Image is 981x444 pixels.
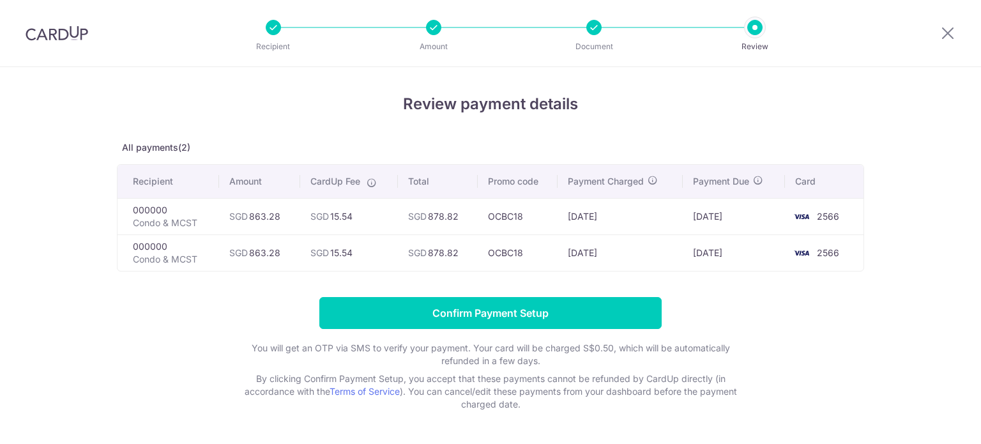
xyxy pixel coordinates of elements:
[310,211,329,222] span: SGD
[789,245,814,261] img: <span class="translation_missing" title="translation missing: en.account_steps.new_confirm_form.b...
[386,40,481,53] p: Amount
[229,247,248,258] span: SGD
[683,234,785,271] td: [DATE]
[568,175,644,188] span: Payment Charged
[300,198,398,234] td: 15.54
[693,175,749,188] span: Payment Due
[310,175,360,188] span: CardUp Fee
[547,40,641,53] p: Document
[133,217,209,229] p: Condo & MCST
[708,40,802,53] p: Review
[117,141,864,154] p: All payments(2)
[789,209,814,224] img: <span class="translation_missing" title="translation missing: en.account_steps.new_confirm_form.b...
[398,234,478,271] td: 878.82
[300,234,398,271] td: 15.54
[408,211,427,222] span: SGD
[478,165,558,198] th: Promo code
[235,372,746,411] p: By clicking Confirm Payment Setup, you accept that these payments cannot be refunded by CardUp di...
[398,165,478,198] th: Total
[117,93,864,116] h4: Review payment details
[330,386,400,397] a: Terms of Service
[226,40,321,53] p: Recipient
[133,253,209,266] p: Condo & MCST
[229,211,248,222] span: SGD
[118,165,219,198] th: Recipient
[219,198,300,234] td: 863.28
[219,165,300,198] th: Amount
[478,234,558,271] td: OCBC18
[118,234,219,271] td: 000000
[683,198,785,234] td: [DATE]
[219,234,300,271] td: 863.28
[398,198,478,234] td: 878.82
[558,234,682,271] td: [DATE]
[817,211,839,222] span: 2566
[408,247,427,258] span: SGD
[478,198,558,234] td: OCBC18
[785,165,863,198] th: Card
[26,26,88,41] img: CardUp
[817,247,839,258] span: 2566
[319,297,662,329] input: Confirm Payment Setup
[118,198,219,234] td: 000000
[310,247,329,258] span: SGD
[235,342,746,367] p: You will get an OTP via SMS to verify your payment. Your card will be charged S$0.50, which will ...
[558,198,682,234] td: [DATE]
